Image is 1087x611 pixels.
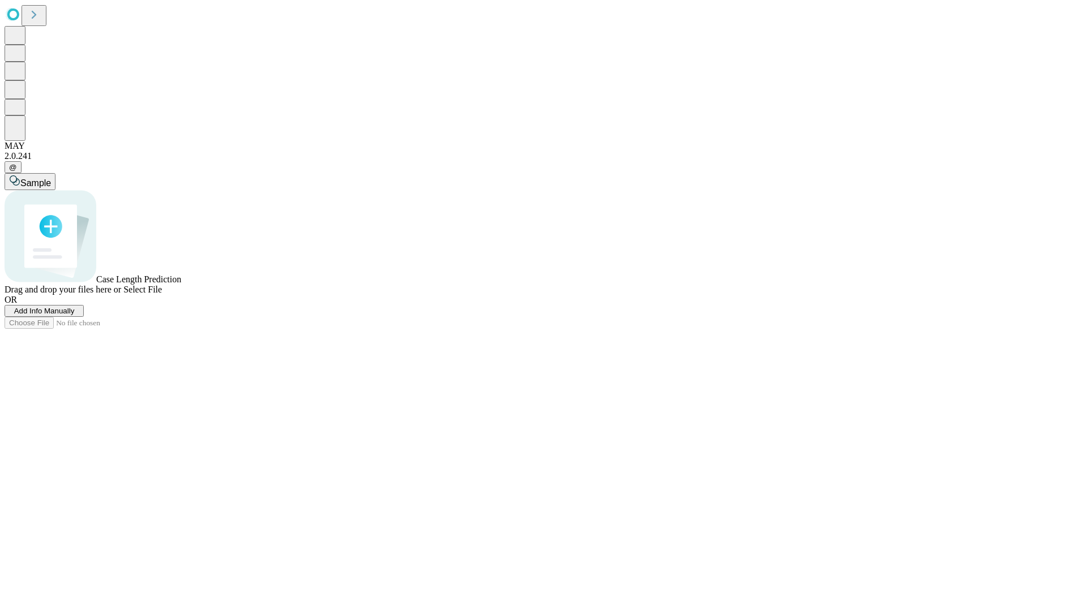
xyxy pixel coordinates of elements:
div: MAY [5,141,1082,151]
button: Add Info Manually [5,305,84,317]
span: Drag and drop your files here or [5,285,121,294]
button: Sample [5,173,55,190]
span: OR [5,295,17,304]
button: @ [5,161,22,173]
span: Case Length Prediction [96,274,181,284]
div: 2.0.241 [5,151,1082,161]
span: @ [9,163,17,171]
span: Sample [20,178,51,188]
span: Select File [123,285,162,294]
span: Add Info Manually [14,307,75,315]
